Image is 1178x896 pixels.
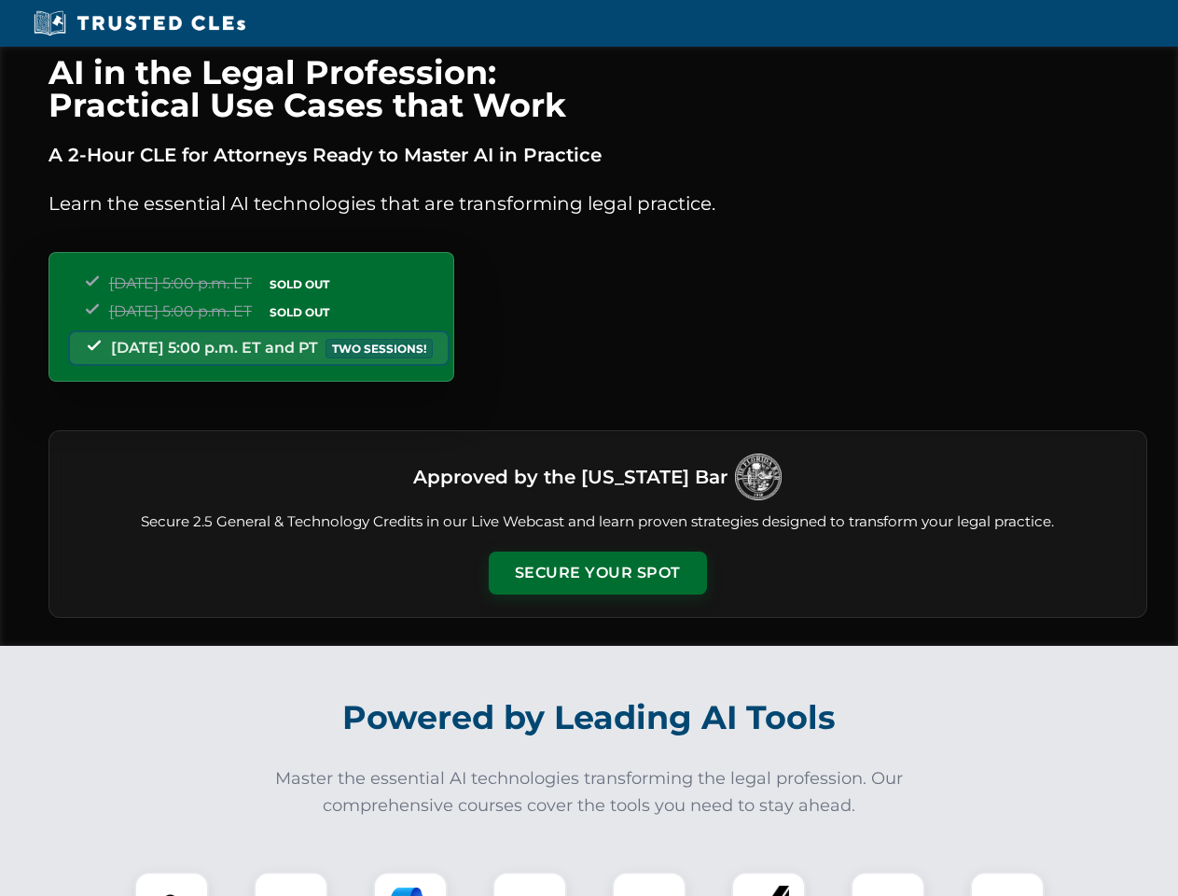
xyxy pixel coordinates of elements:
span: [DATE] 5:00 p.m. ET [109,302,252,320]
h3: Approved by the [US_STATE] Bar [413,460,728,494]
p: Learn the essential AI technologies that are transforming legal practice. [49,189,1147,218]
span: [DATE] 5:00 p.m. ET [109,274,252,292]
p: Master the essential AI technologies transforming the legal profession. Our comprehensive courses... [263,765,916,819]
p: A 2-Hour CLE for Attorneys Ready to Master AI in Practice [49,140,1147,170]
p: Secure 2.5 General & Technology Credits in our Live Webcast and learn proven strategies designed ... [72,511,1124,533]
h1: AI in the Legal Profession: Practical Use Cases that Work [49,56,1147,121]
img: Trusted CLEs [28,9,251,37]
img: Logo [735,454,782,500]
span: SOLD OUT [263,274,336,294]
h2: Powered by Leading AI Tools [73,685,1106,750]
button: Secure Your Spot [489,552,707,595]
span: SOLD OUT [263,302,336,322]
